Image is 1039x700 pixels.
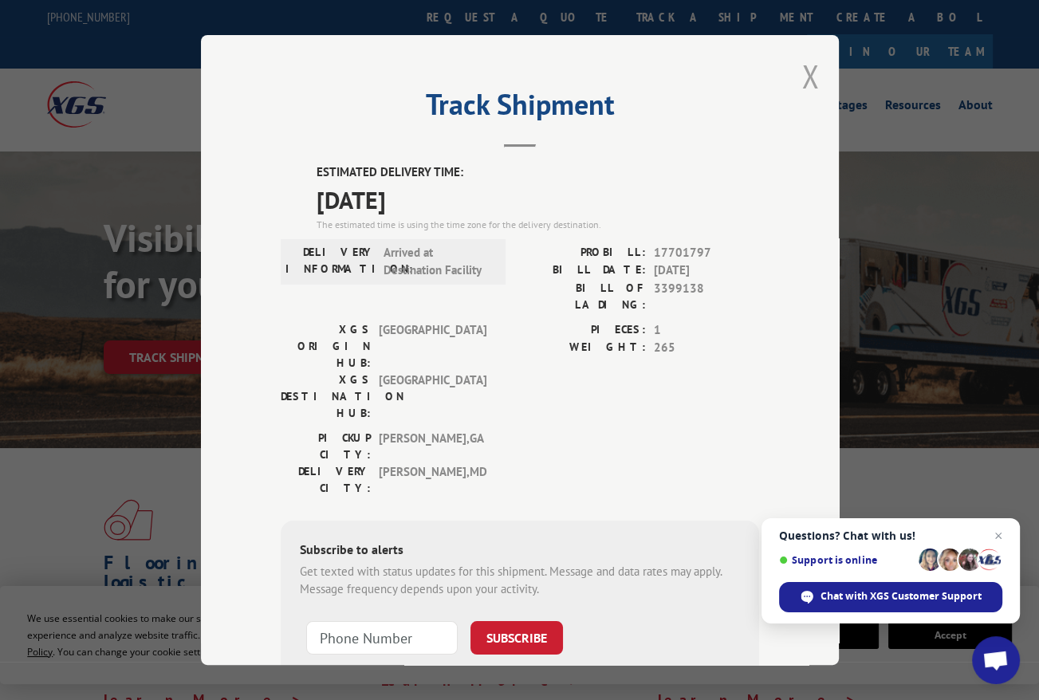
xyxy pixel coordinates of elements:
[317,217,759,231] div: The estimated time is using the time zone for the delivery destination.
[300,539,740,562] div: Subscribe to alerts
[300,562,740,598] div: Get texted with status updates for this shipment. Message and data rates may apply. Message frequ...
[654,339,759,357] span: 265
[281,321,371,371] label: XGS ORIGIN HUB:
[779,529,1002,542] span: Questions? Chat with us!
[801,55,819,97] button: Close modal
[384,243,491,279] span: Arrived at Destination Facility
[779,554,913,566] span: Support is online
[821,589,982,604] span: Chat with XGS Customer Support
[306,620,458,654] input: Phone Number
[520,279,646,313] label: BILL OF LADING:
[520,321,646,339] label: PIECES:
[520,339,646,357] label: WEIGHT:
[520,262,646,280] label: BILL DATE:
[779,582,1002,612] div: Chat with XGS Customer Support
[317,163,759,182] label: ESTIMATED DELIVERY TIME:
[379,429,486,462] span: [PERSON_NAME] , GA
[654,321,759,339] span: 1
[281,429,371,462] label: PICKUP CITY:
[654,262,759,280] span: [DATE]
[972,636,1020,684] div: Open chat
[281,462,371,496] label: DELIVERY CITY:
[285,243,376,279] label: DELIVERY INFORMATION:
[470,620,563,654] button: SUBSCRIBE
[989,526,1008,545] span: Close chat
[379,371,486,421] span: [GEOGRAPHIC_DATA]
[317,181,759,217] span: [DATE]
[300,664,328,679] strong: Note:
[281,371,371,421] label: XGS DESTINATION HUB:
[654,243,759,262] span: 17701797
[520,243,646,262] label: PROBILL:
[654,279,759,313] span: 3399138
[379,321,486,371] span: [GEOGRAPHIC_DATA]
[281,93,759,124] h2: Track Shipment
[379,462,486,496] span: [PERSON_NAME] , MD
